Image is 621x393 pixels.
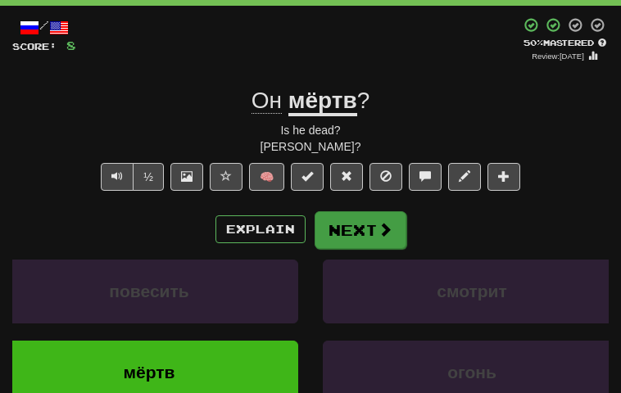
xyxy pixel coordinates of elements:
[447,363,496,382] span: огонь
[66,38,76,52] span: 8
[249,163,284,191] button: 🧠
[487,163,520,191] button: Add to collection (alt+a)
[520,37,609,48] div: Mastered
[448,163,481,191] button: Edit sentence (alt+d)
[133,163,164,191] button: ½
[369,163,402,191] button: Ignore sentence (alt+i)
[109,282,188,300] span: повесить
[288,88,357,116] u: мёртв
[101,163,134,191] button: Play sentence audio (ctl+space)
[12,17,76,38] div: /
[291,163,324,191] button: Set this sentence to 100% Mastered (alt+m)
[215,215,306,243] button: Explain
[124,363,175,382] span: мёртв
[532,52,584,61] small: Review: [DATE]
[315,211,406,249] button: Next
[409,163,442,191] button: Discuss sentence (alt+u)
[357,88,370,113] span: ?
[12,122,609,138] div: Is he dead?
[330,163,363,191] button: Reset to 0% Mastered (alt+r)
[170,163,203,191] button: Show image (alt+x)
[437,282,507,300] span: смотрит
[12,41,57,52] span: Score:
[323,260,621,323] button: смотрит
[97,163,164,199] div: Text-to-speech controls
[252,88,282,114] span: Он
[210,163,243,191] button: Favorite sentence (alt+f)
[12,138,609,155] div: [PERSON_NAME]?
[524,38,543,47] span: 50 %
